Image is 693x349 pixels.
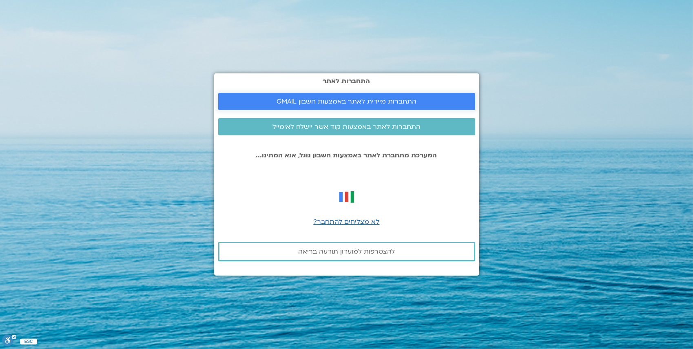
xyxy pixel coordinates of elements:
span: התחברות לאתר באמצעות קוד אשר יישלח לאימייל [272,123,421,130]
a: התחברות מיידית לאתר באמצעות חשבון GMAIL [218,93,475,110]
h2: התחברות לאתר [218,77,475,85]
p: המערכת מתחברת לאתר באמצעות חשבון גוגל, אנא המתינו... [218,152,475,159]
a: לא מצליחים להתחבר? [314,217,380,226]
a: התחברות לאתר באמצעות קוד אשר יישלח לאימייל [218,118,475,135]
span: להצטרפות למועדון תודעה בריאה [298,248,395,255]
span: התחברות מיידית לאתר באמצעות חשבון GMAIL [277,98,416,105]
a: להצטרפות למועדון תודעה בריאה [218,242,475,261]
